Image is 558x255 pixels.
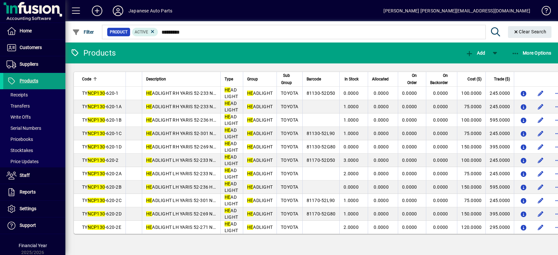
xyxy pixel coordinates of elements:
span: ADLIGHT RH YARIS 52-236 HID EA [146,117,224,123]
span: On Order [402,72,417,86]
span: AD LIGHT [225,221,238,233]
span: 0.0000 [344,184,359,190]
td: 150.0000 [457,207,485,221]
button: Add [464,47,487,59]
span: 0.0000 [374,158,389,163]
span: Price Updates [7,159,39,164]
button: Edit [535,182,546,192]
span: TOYOTA [281,171,298,176]
span: AD LIGHT [225,195,238,206]
em: HE [247,184,253,190]
span: AD LIGHT [225,87,238,99]
span: ADLIGHT LH YARIS 52-269 NON HID EA [146,211,235,216]
em: HE [225,101,231,106]
span: TY -620-1C [82,131,122,136]
button: Edit [535,88,546,98]
span: Pricebooks [7,137,33,142]
span: TY -620-2B [82,184,122,190]
button: Edit [535,168,546,179]
td: 595.0000 [485,180,514,194]
span: TOYOTA [281,117,298,123]
span: ADLIGHT [247,91,273,96]
span: ADLIGHT LH YARIS 52-301 NON HID MANUAL [146,198,248,203]
em: NCP130 [88,171,105,176]
span: TY -620-1A [82,104,122,109]
div: Code [82,76,122,83]
span: Code [82,76,91,83]
em: HE [247,131,253,136]
span: 81130-52G80 [307,144,336,149]
span: Write Offs [7,114,31,120]
span: Clear Search [513,29,547,34]
span: AD LIGHT [225,181,238,193]
a: Stocktakes [3,145,65,156]
em: HE [225,208,231,213]
span: TOYOTA [281,225,298,230]
span: Cost ($) [467,76,482,83]
span: 1.0000 [344,104,359,109]
span: 0.0000 [433,184,448,190]
div: In Stock [344,76,364,83]
span: ADLIGHT [247,184,273,190]
td: 395.0000 [485,207,514,221]
div: On Order [402,72,423,86]
a: Receipts [3,89,65,100]
span: 81170-52G80 [307,211,336,216]
span: TY -620-2D [82,211,122,216]
em: HE [225,168,231,173]
span: 1.0000 [344,131,359,136]
em: HE [146,184,152,190]
span: 0.0000 [433,117,448,123]
span: ADLIGHT [247,104,273,109]
span: 1.0000 [344,117,359,123]
span: Customers [20,45,42,50]
span: Home [20,28,32,33]
span: 0.0000 [374,104,389,109]
span: Type [225,76,233,83]
span: 0.0000 [433,158,448,163]
em: NCP130 [88,225,105,230]
a: Support [3,217,65,234]
button: Edit [535,155,546,165]
span: TOYOTA [281,211,298,216]
span: Filter [72,29,94,35]
span: Suppliers [20,61,38,67]
span: 0.0000 [344,144,359,149]
td: 395.0000 [485,140,514,154]
a: Transfers [3,100,65,111]
span: 0.0000 [402,211,417,216]
span: Reports [20,189,36,195]
span: TOYOTA [281,158,298,163]
span: Financial Year [19,243,47,248]
div: Allocated [372,76,395,83]
em: HE [247,158,253,163]
em: NCP130 [88,117,105,123]
td: 75.0000 [457,194,485,207]
span: AD LIGHT [225,154,238,166]
span: 0.0000 [402,131,417,136]
span: 0.0000 [374,184,389,190]
em: HE [225,141,231,146]
span: TOYOTA [281,198,298,203]
em: HE [146,198,152,203]
span: In Stock [345,76,359,83]
span: 0.0000 [374,117,389,123]
button: Profile [108,5,128,17]
div: Products [70,48,116,58]
span: TOYOTA [281,91,298,96]
em: NCP130 [88,211,105,216]
a: Price Updates [3,156,65,167]
span: 0.0000 [374,91,389,96]
span: Group [247,76,258,83]
span: ADLIGHT [247,117,273,123]
span: ADLIGHT LH YARIS 52-236 HID EA [146,184,224,190]
span: 81130-52L90 [307,131,335,136]
td: 295.0000 [485,221,514,234]
span: Active [135,30,148,34]
span: 0.0000 [402,91,417,96]
div: Japanese Auto Parts [128,6,172,16]
span: ADLIGHT [247,158,273,163]
span: 0.0000 [374,198,389,203]
span: 0.0000 [433,171,448,176]
span: ADLIGHT [247,131,273,136]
